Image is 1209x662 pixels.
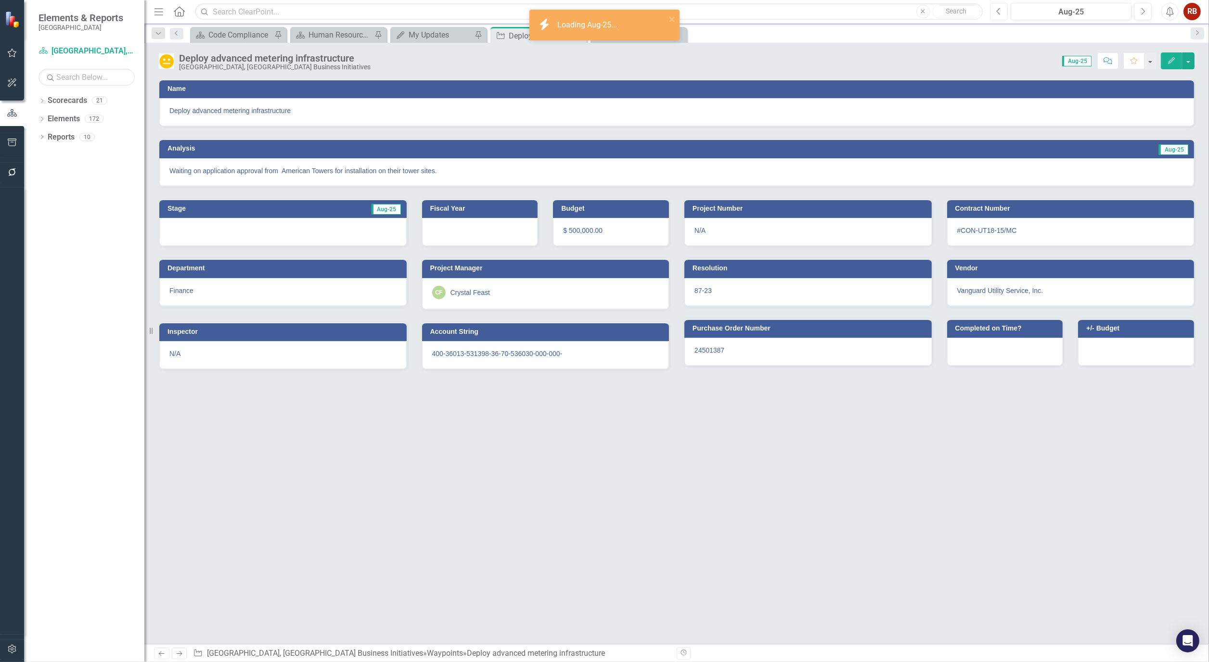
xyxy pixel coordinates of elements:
span: $ 500,000.00 [563,227,603,234]
span: 87-23 [695,287,712,294]
div: [GEOGRAPHIC_DATA], [GEOGRAPHIC_DATA] Business Initiatives [179,64,371,71]
h3: +/- Budget [1086,325,1189,332]
a: Elements [48,114,80,125]
button: Aug-25 [1011,3,1132,20]
span: N/A [695,227,706,234]
span: N/A [169,350,180,357]
a: [GEOGRAPHIC_DATA], [GEOGRAPHIC_DATA] Business Initiatives [207,649,423,658]
span: Finance [169,287,193,294]
h3: Project Manager [430,265,665,272]
button: RB [1183,3,1201,20]
span: 400-36013-531398-36-70-536030-000-000- [432,350,563,357]
p: Waiting on application approval from American Towers for installation on their tower sites. [169,166,1184,176]
a: Code Compliance [193,29,272,41]
span: Elements & Reports [39,12,123,24]
div: Code Compliance [208,29,272,41]
a: Scorecards [48,95,87,106]
a: My Updates [393,29,472,41]
div: Crystal Feast [450,288,490,297]
a: Human Resources Analytics Dashboard [293,29,372,41]
div: » » [193,648,669,659]
div: Aug-25 [1014,6,1128,18]
div: Deploy advanced metering infrastructure [509,30,584,42]
div: 10 [79,133,95,141]
div: 172 [85,115,103,123]
input: Search Below... [39,69,135,86]
div: Deploy advanced metering infrastructure [467,649,605,658]
span: Aug-25 [1062,56,1092,66]
a: [GEOGRAPHIC_DATA], [GEOGRAPHIC_DATA] Business Initiatives [39,46,135,57]
a: Reports [48,132,75,143]
h3: Completed on Time? [955,325,1058,332]
h3: Purchase Order Number [693,325,927,332]
h3: Fiscal Year [430,205,533,212]
h3: Analysis [167,145,656,152]
small: [GEOGRAPHIC_DATA] [39,24,123,31]
a: Waypoints [427,649,463,658]
h3: Budget [561,205,664,212]
button: close [669,13,676,25]
div: Deploy advanced metering infrastructure [179,53,371,64]
h3: Inspector [167,328,402,335]
div: Human Resources Analytics Dashboard [309,29,372,41]
div: Open Intercom Messenger [1176,629,1199,652]
span: Deploy advanced metering infrastructure [169,106,1184,115]
span: Aug-25 [1159,144,1188,155]
span: 24501387 [695,346,724,354]
h3: Resolution [693,265,927,272]
input: Search ClearPoint... [195,3,983,20]
h3: Account String [430,328,665,335]
h3: Department [167,265,402,272]
h3: Name [167,85,1189,92]
div: Loading Aug-25... [557,20,619,31]
h3: Stage [167,205,256,212]
img: In Progress [159,53,174,69]
div: CF [432,286,446,299]
span: Aug-25 [372,204,401,215]
span: Vanguard Utility Service, Inc. [957,287,1043,294]
div: My Updates [409,29,472,41]
h3: Vendor [955,265,1190,272]
span: #CON-UT18-15/MC [957,227,1017,234]
div: 21 [92,97,107,105]
h3: Project Number [693,205,927,212]
button: Search [932,5,980,18]
h3: Contract Number [955,205,1190,212]
span: Search [946,7,966,15]
img: ClearPoint Strategy [5,11,22,28]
